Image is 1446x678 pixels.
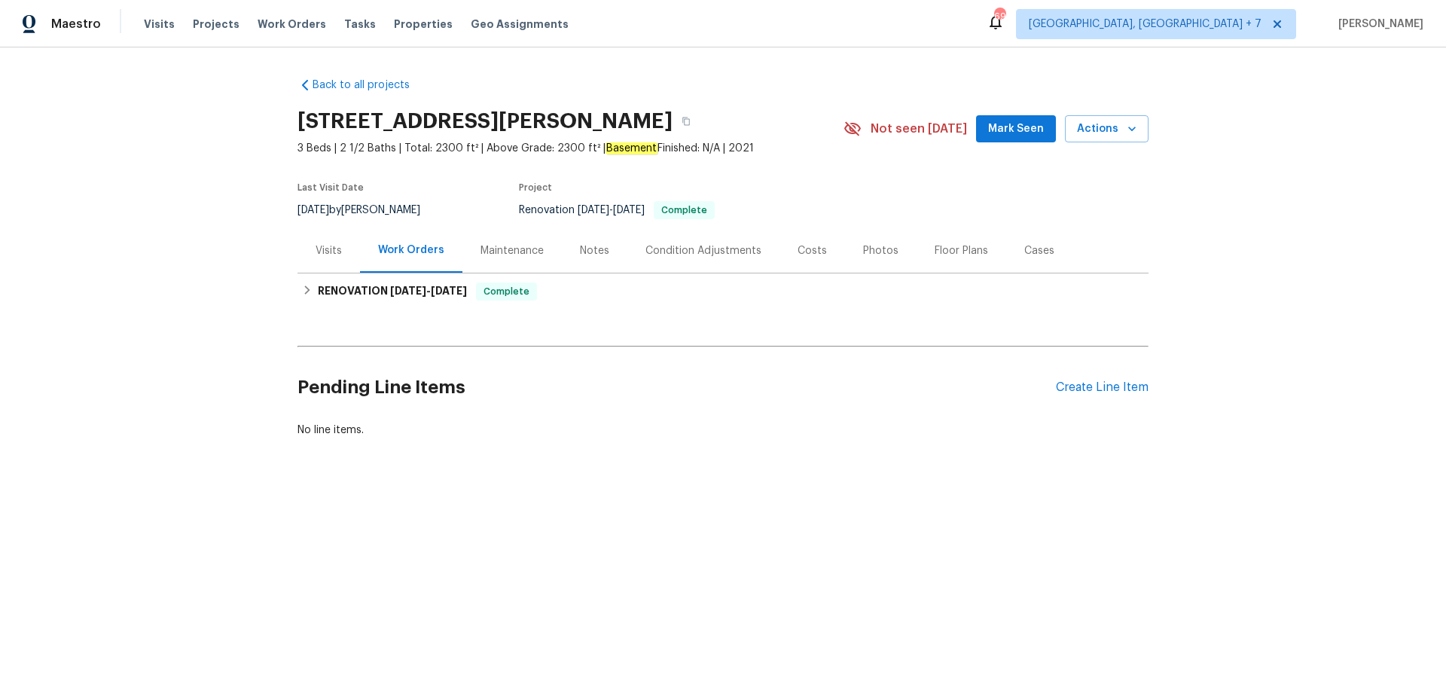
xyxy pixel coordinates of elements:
span: Mark Seen [988,120,1044,139]
div: Floor Plans [935,243,988,258]
div: 69 [994,9,1005,24]
span: [DATE] [297,205,329,215]
h2: [STREET_ADDRESS][PERSON_NAME] [297,114,673,129]
span: Projects [193,17,239,32]
span: Last Visit Date [297,183,364,192]
button: Mark Seen [976,115,1056,143]
div: Visits [316,243,342,258]
div: Create Line Item [1056,380,1149,395]
h2: Pending Line Items [297,353,1056,423]
div: Photos [863,243,898,258]
span: Work Orders [258,17,326,32]
div: Condition Adjustments [645,243,761,258]
button: Copy Address [673,108,700,135]
span: [GEOGRAPHIC_DATA], [GEOGRAPHIC_DATA] + 7 [1029,17,1261,32]
span: Renovation [519,205,715,215]
span: - [578,205,645,215]
span: [DATE] [578,205,609,215]
span: Complete [477,284,535,299]
span: Geo Assignments [471,17,569,32]
div: No line items. [297,423,1149,438]
div: Maintenance [480,243,544,258]
h6: RENOVATION [318,282,467,301]
div: by [PERSON_NAME] [297,201,438,219]
span: Maestro [51,17,101,32]
div: Work Orders [378,243,444,258]
span: [DATE] [613,205,645,215]
span: Complete [655,206,713,215]
span: Properties [394,17,453,32]
span: [DATE] [390,286,426,296]
span: 3 Beds | 2 1/2 Baths | Total: 2300 ft² | Above Grade: 2300 ft² | Finished: N/A | 2021 [297,141,843,156]
div: RENOVATION [DATE]-[DATE]Complete [297,273,1149,310]
span: Tasks [344,19,376,29]
span: [DATE] [431,286,467,296]
div: Costs [798,243,827,258]
span: [PERSON_NAME] [1332,17,1423,32]
span: - [390,286,467,296]
button: Actions [1065,115,1149,143]
span: Visits [144,17,175,32]
a: Back to all projects [297,78,442,93]
div: Cases [1024,243,1054,258]
em: Basement [606,142,657,154]
span: Not seen [DATE] [871,121,967,136]
span: Actions [1077,120,1136,139]
div: Notes [580,243,609,258]
span: Project [519,183,552,192]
